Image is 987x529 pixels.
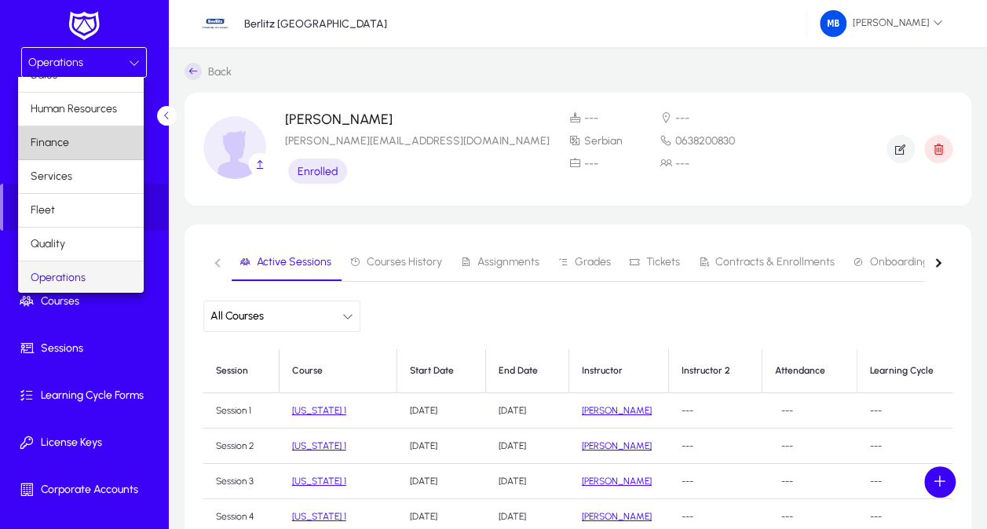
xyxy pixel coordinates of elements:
span: Human Resources [31,100,117,119]
span: Finance [31,133,69,152]
span: Fleet [31,201,55,220]
span: Services [31,167,72,186]
span: Operations [31,268,86,287]
span: Quality [31,235,65,254]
